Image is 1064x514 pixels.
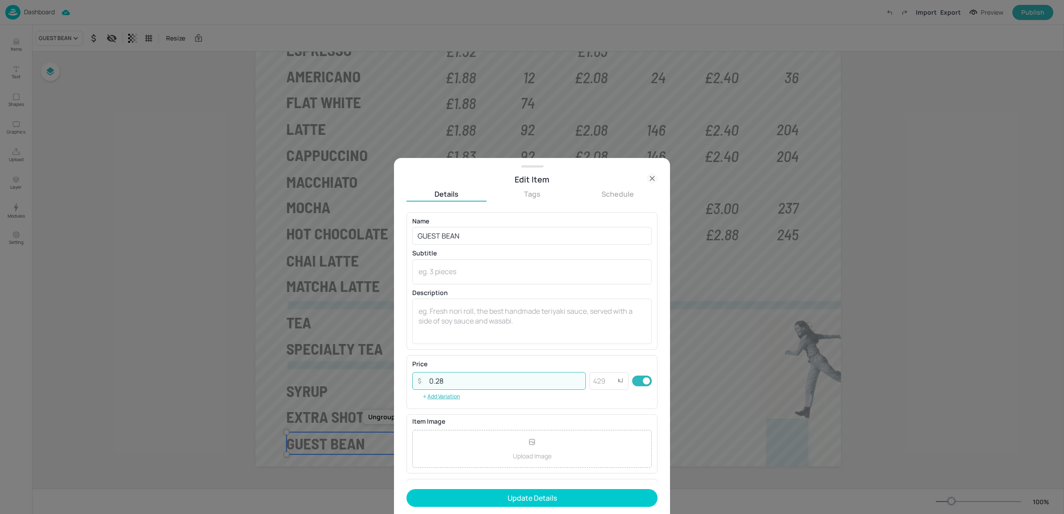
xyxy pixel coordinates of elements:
p: Description [412,290,652,296]
input: eg. Chicken Teriyaki Sushi Roll [412,227,652,245]
input: 10 [424,372,586,390]
p: Price [412,361,427,367]
input: 429 [589,372,618,390]
button: Details [406,189,487,199]
button: Schedule [577,189,658,199]
button: Update Details [406,489,658,507]
button: Tags [492,189,572,199]
p: kJ [618,377,623,384]
p: Upload Image [513,451,552,461]
button: Add Variation [412,390,470,403]
p: Item Image [412,418,652,425]
div: Edit Item [406,173,658,186]
p: Subtitle [412,250,652,256]
p: Name [412,218,652,224]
